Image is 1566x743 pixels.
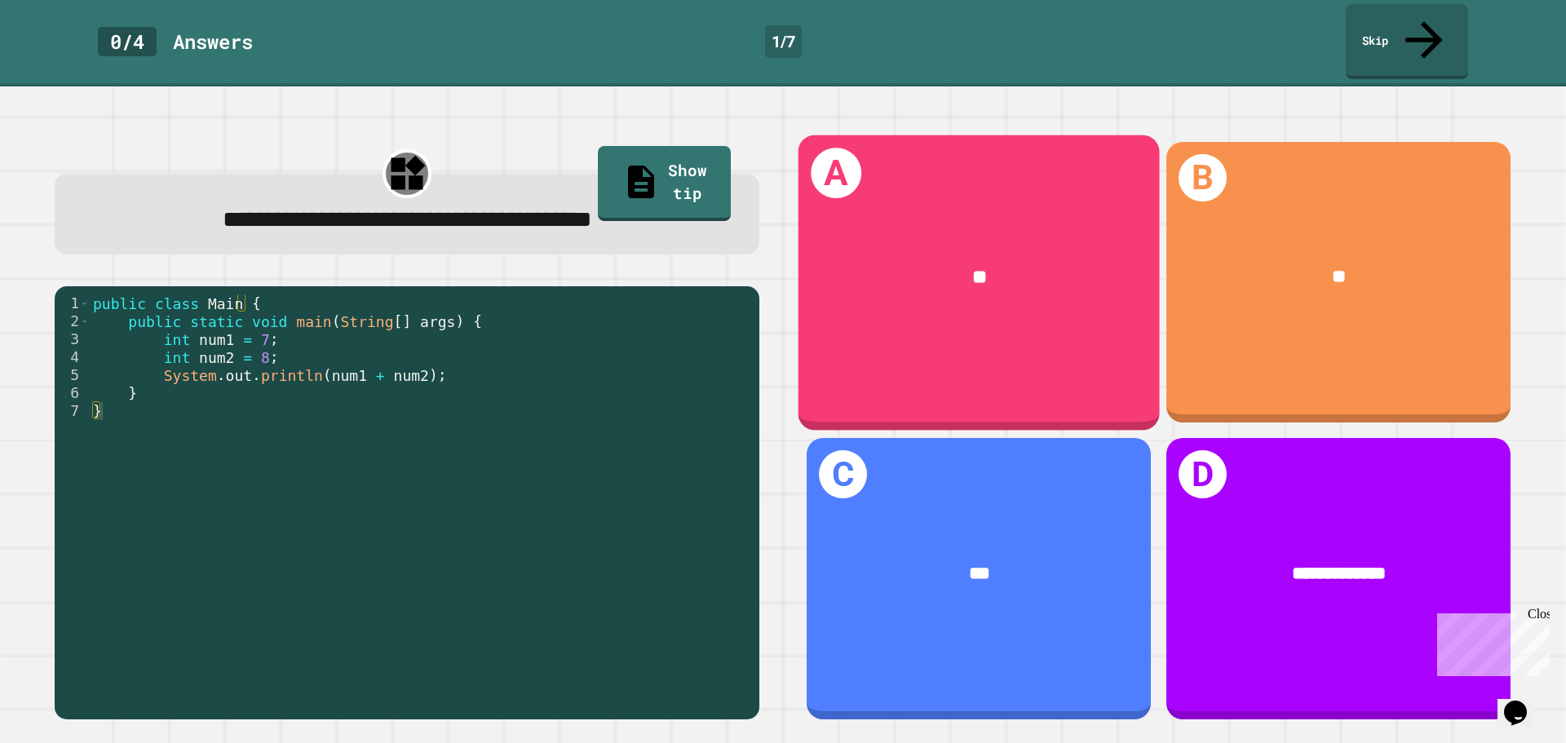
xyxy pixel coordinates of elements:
div: 4 [55,348,90,366]
div: Chat with us now!Close [7,7,113,104]
div: 7 [55,402,90,420]
div: 5 [55,366,90,384]
div: Answer s [173,27,253,56]
span: Toggle code folding, rows 2 through 6 [80,312,89,330]
h1: D [1179,450,1227,498]
iframe: chat widget [1497,678,1550,727]
a: Show tip [598,146,731,221]
div: 1 / 7 [765,25,802,58]
div: 0 / 4 [98,27,157,56]
div: 6 [55,384,90,402]
a: Skip [1346,4,1468,79]
h1: B [1179,154,1227,202]
h1: C [819,450,867,498]
h1: A [811,148,861,198]
span: Toggle code folding, rows 1 through 7 [80,294,89,312]
div: 2 [55,312,90,330]
div: 1 [55,294,90,312]
iframe: chat widget [1431,607,1550,676]
div: 3 [55,330,90,348]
